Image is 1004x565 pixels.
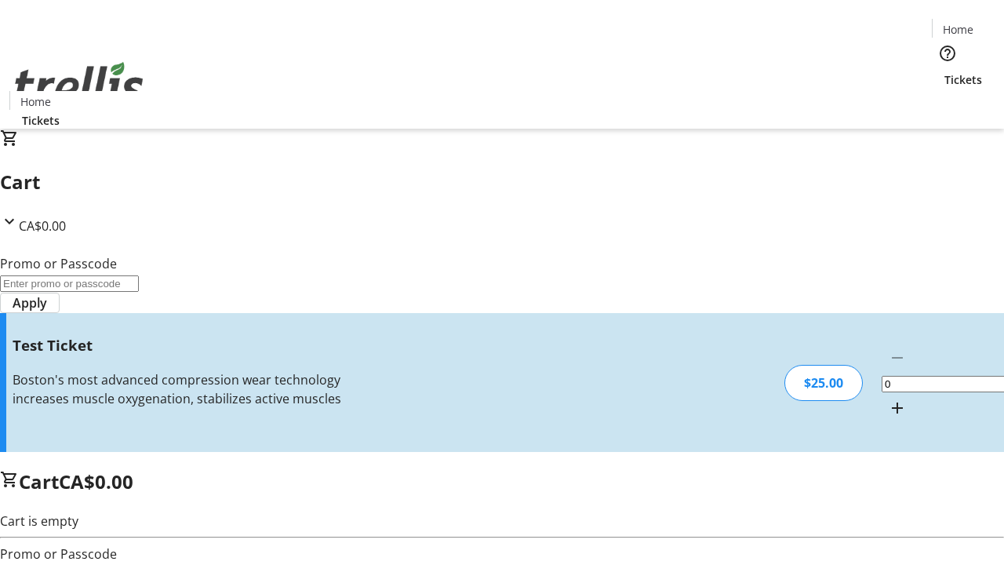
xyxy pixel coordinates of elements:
div: $25.00 [784,365,863,401]
h3: Test Ticket [13,334,355,356]
button: Help [932,38,963,69]
span: Apply [13,293,47,312]
span: Tickets [22,112,60,129]
a: Tickets [9,112,72,129]
span: Home [943,21,973,38]
button: Increment by one [882,392,913,424]
span: Tickets [944,71,982,88]
a: Tickets [932,71,995,88]
div: Boston's most advanced compression wear technology increases muscle oxygenation, stabilizes activ... [13,370,355,408]
img: Orient E2E Organization CMEONMH8dm's Logo [9,45,149,123]
span: Home [20,93,51,110]
span: CA$0.00 [59,468,133,494]
a: Home [10,93,60,110]
button: Cart [932,88,963,119]
span: CA$0.00 [19,217,66,235]
a: Home [933,21,983,38]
